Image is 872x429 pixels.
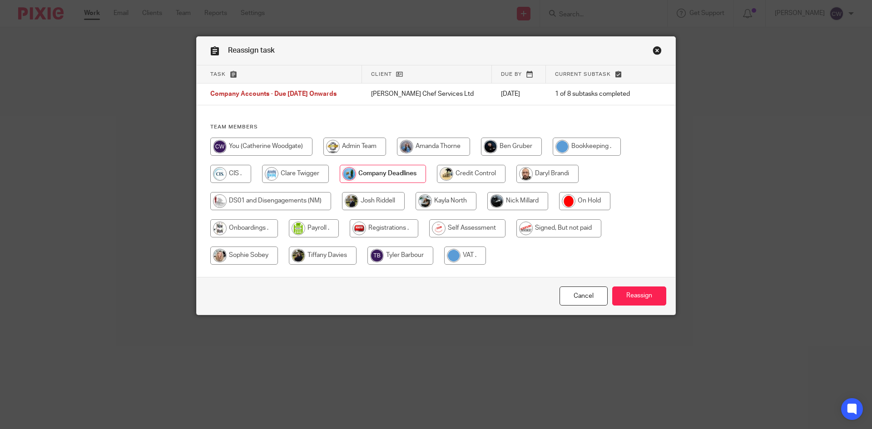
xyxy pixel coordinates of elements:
span: Current subtask [555,72,611,77]
span: Task [210,72,226,77]
a: Close this dialog window [560,286,608,306]
span: Due by [501,72,522,77]
span: Company Accounts - Due [DATE] Onwards [210,91,337,98]
p: [DATE] [501,89,537,99]
span: Client [371,72,392,77]
input: Reassign [612,286,666,306]
a: Close this dialog window [653,46,662,58]
td: 1 of 8 subtasks completed [546,84,646,105]
p: [PERSON_NAME] Chef Services Ltd [371,89,483,99]
h4: Team members [210,123,662,131]
span: Reassign task [228,47,275,54]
